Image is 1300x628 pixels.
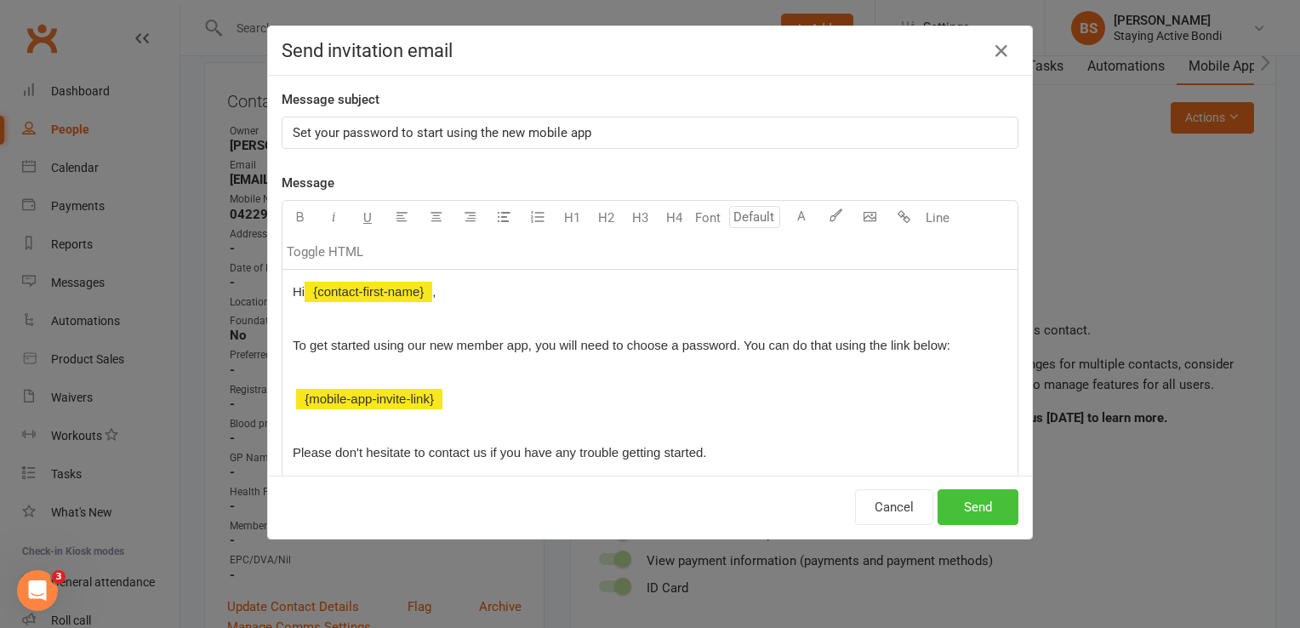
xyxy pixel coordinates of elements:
button: Toggle HTML [282,235,368,269]
button: Font [691,201,725,235]
button: H2 [589,201,623,235]
span: Please don't hesitate to contact us if you have any trouble getting started. [293,445,707,460]
h4: Send invitation email [282,40,1018,61]
input: Default [729,206,780,228]
label: Message subject [282,89,379,110]
span: Hi [293,284,305,299]
button: Cancel [855,489,933,525]
span: U [363,210,372,226]
span: , [432,284,436,299]
button: H1 [555,201,589,235]
span: 3 [52,570,66,584]
iframe: Intercom live chat [17,570,58,611]
span: Set your password to start using the new mobile app [293,125,591,140]
button: U [351,201,385,235]
button: A [784,201,818,235]
button: Close [988,37,1015,65]
span: To get started using our new member app, you will need to choose a password. You can do that usin... [293,338,950,352]
button: Line [921,201,955,235]
button: H4 [657,201,691,235]
button: Send [938,489,1018,525]
label: Message [282,173,334,193]
button: H3 [623,201,657,235]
